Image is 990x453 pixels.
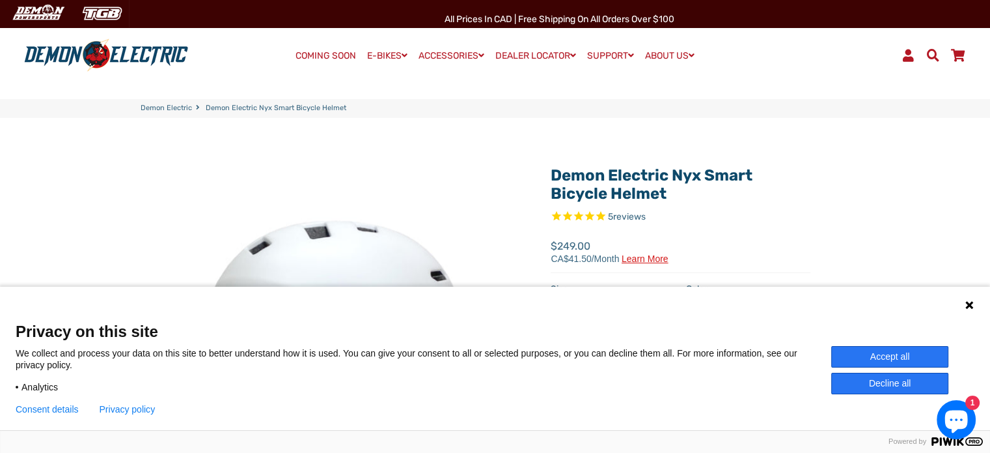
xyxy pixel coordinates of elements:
[933,400,980,443] inbox-online-store-chat: Shopify online store chat
[141,103,192,114] a: Demon Electric
[16,347,831,371] p: We collect and process your data on this site to better understand how it is used. You can give y...
[363,46,412,65] a: E-BIKES
[640,46,699,65] a: ABOUT US
[583,46,639,65] a: SUPPORT
[608,211,646,222] span: 5 reviews
[16,322,974,341] span: Privacy on this site
[206,103,346,114] span: Demon Electric Nyx Smart Bicycle Helmet
[21,381,58,393] span: Analytics
[831,373,948,394] button: Decline all
[414,46,489,65] a: ACCESSORIES
[883,437,931,446] span: Powered by
[551,210,810,225] span: Rated 5.0 out of 5 stars
[551,282,676,296] label: Size
[20,38,193,72] img: Demon Electric logo
[686,282,811,296] label: Color
[16,404,79,415] button: Consent details
[291,47,361,65] a: COMING SOON
[100,404,156,415] a: Privacy policy
[551,239,668,263] span: $249.00
[445,14,674,25] span: All Prices in CAD | Free shipping on all orders over $100
[831,346,948,368] button: Accept all
[491,46,581,65] a: DEALER LOCATOR
[7,3,69,24] img: Demon Electric
[613,211,646,222] span: reviews
[76,3,129,24] img: TGB Canada
[551,166,752,203] a: Demon Electric Nyx Smart Bicycle Helmet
